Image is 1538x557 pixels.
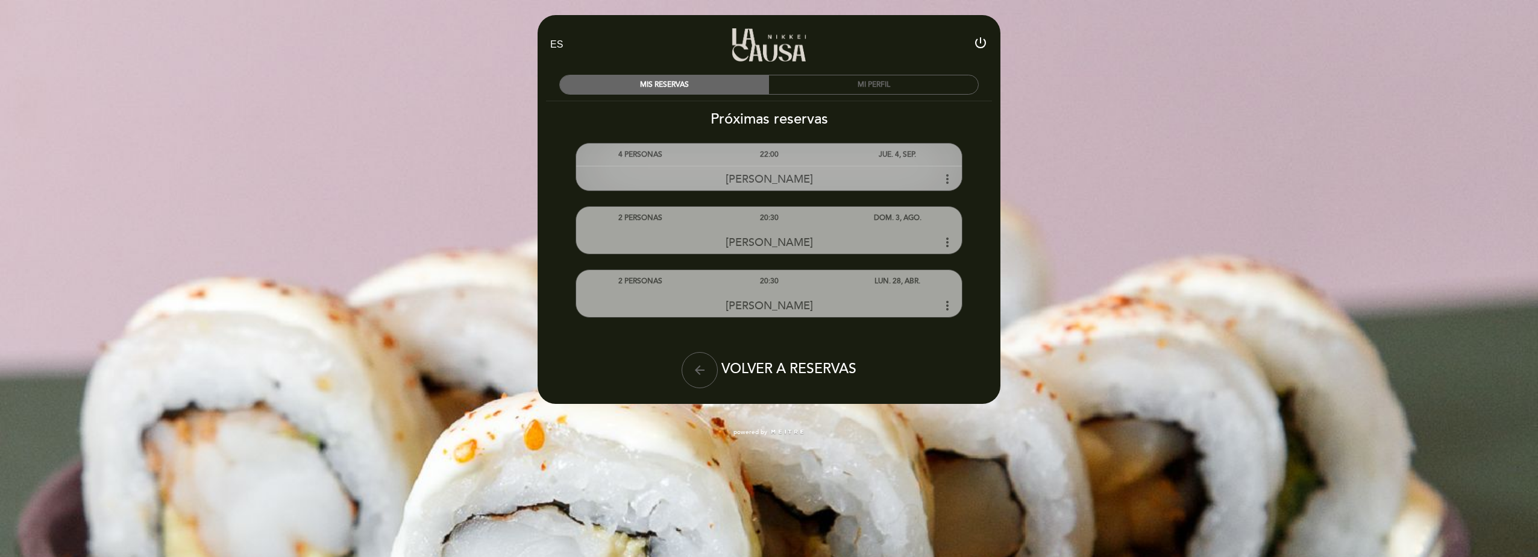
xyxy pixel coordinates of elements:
[973,36,988,54] button: power_settings_new
[833,207,962,229] div: DOM. 3, AGO.
[769,75,978,94] div: MI PERFIL
[833,143,962,166] div: JUE. 4, SEP.
[705,143,833,166] div: 22:00
[726,299,813,312] span: [PERSON_NAME]
[560,75,769,94] div: MIS RESERVAS
[726,172,813,186] span: [PERSON_NAME]
[576,143,705,166] div: 4 PERSONAS
[692,363,707,377] i: arrow_back
[576,207,705,229] div: 2 PERSONAS
[705,207,833,229] div: 20:30
[973,36,988,50] i: power_settings_new
[940,172,955,186] i: more_vert
[733,428,767,436] span: powered by
[940,298,955,313] i: more_vert
[694,28,844,61] a: La Causa Nikkei - Recoleta
[770,429,805,435] img: MEITRE
[940,235,955,250] i: more_vert
[833,270,962,292] div: LUN. 28, ABR.
[682,352,718,388] button: arrow_back
[705,270,833,292] div: 20:30
[537,110,1001,128] h2: Próximas reservas
[726,236,813,249] span: [PERSON_NAME]
[576,270,705,292] div: 2 PERSONAS
[721,360,856,377] span: VOLVER A RESERVAS
[733,428,805,436] a: powered by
